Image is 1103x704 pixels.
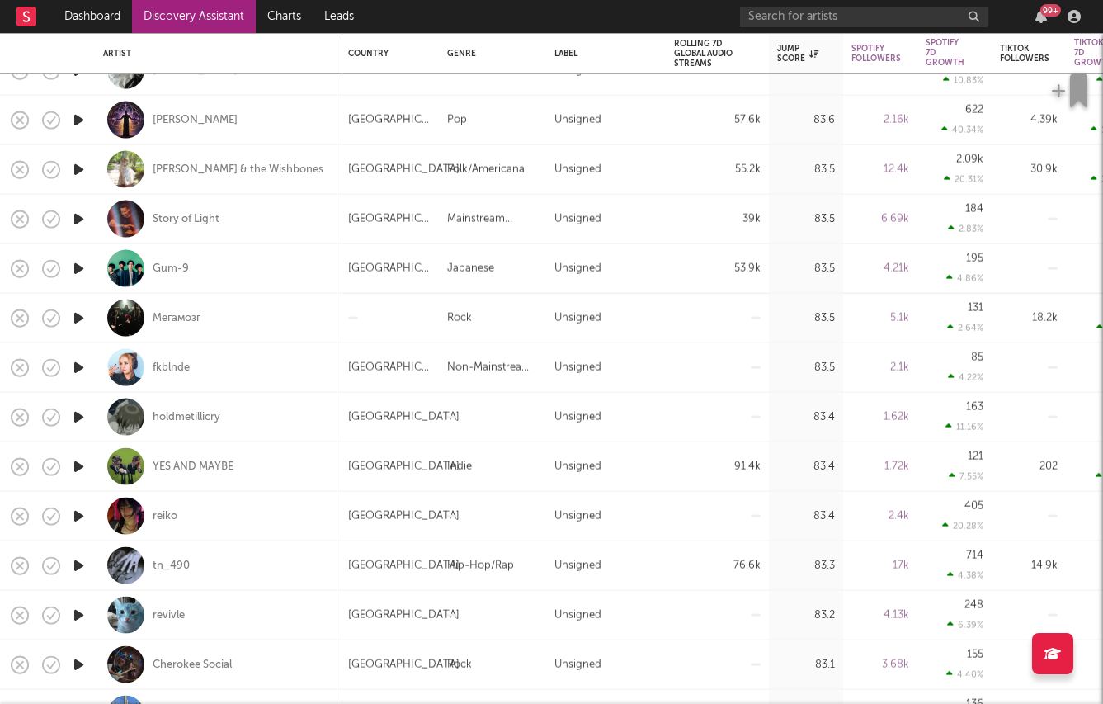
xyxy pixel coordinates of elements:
[777,308,835,328] div: 83.5
[851,654,909,674] div: 3.68k
[348,605,460,625] div: [GEOGRAPHIC_DATA]
[966,402,983,413] div: 163
[554,308,601,328] div: Unsigned
[348,456,460,476] div: [GEOGRAPHIC_DATA]
[777,60,835,80] div: 83.6
[946,669,983,680] div: 4.40 %
[777,506,835,526] div: 83.4
[153,657,232,672] a: Cherokee Social
[554,159,601,179] div: Unsigned
[777,555,835,575] div: 83.3
[777,456,835,476] div: 83.4
[348,357,431,377] div: [GEOGRAPHIC_DATA]
[447,258,494,278] div: Japanese
[153,607,185,622] a: revivle
[944,174,983,185] div: 20.31 %
[1000,44,1049,64] div: Tiktok Followers
[1000,456,1058,476] div: 202
[153,360,190,375] a: fkblnde
[348,159,460,179] div: [GEOGRAPHIC_DATA]
[965,204,983,215] div: 184
[447,159,525,179] div: Folk/Americana
[674,456,761,476] div: 91.4k
[851,159,909,179] div: 12.4k
[153,261,189,276] div: Gum-9
[153,112,238,127] a: [PERSON_NAME]
[851,44,901,64] div: Spotify Followers
[851,357,909,377] div: 2.1k
[348,407,460,427] div: [GEOGRAPHIC_DATA]
[851,209,909,229] div: 6.69k
[674,159,761,179] div: 55.2k
[1035,10,1047,23] button: 99+
[947,323,983,333] div: 2.64 %
[554,407,601,427] div: Unsigned
[554,654,601,674] div: Unsigned
[941,125,983,135] div: 40.34 %
[153,459,233,474] a: YES AND MAYBE
[777,209,835,229] div: 83.5
[777,159,835,179] div: 83.5
[447,49,530,59] div: Genre
[947,620,983,631] div: 6.39 %
[348,555,460,575] div: [GEOGRAPHIC_DATA]
[1000,110,1058,130] div: 4.39k
[964,600,983,611] div: 248
[851,258,909,278] div: 4.21k
[851,555,909,575] div: 17k
[348,49,422,59] div: Country
[447,308,472,328] div: Rock
[947,570,983,581] div: 4.38 %
[153,558,190,573] a: tn_490
[964,501,983,512] div: 405
[966,253,983,264] div: 195
[777,605,835,625] div: 83.2
[153,63,238,78] a: [PERSON_NAME]
[348,209,431,229] div: [GEOGRAPHIC_DATA]
[447,357,538,377] div: Non-Mainstream Electronic
[777,407,835,427] div: 83.4
[965,105,983,116] div: 622
[348,60,460,80] div: [GEOGRAPHIC_DATA]
[674,60,761,80] div: 42.6k
[851,605,909,625] div: 4.13k
[554,605,601,625] div: Unsigned
[943,75,983,86] div: 10.83 %
[740,7,988,27] input: Search for artists
[153,162,323,177] a: [PERSON_NAME] & the Wishbones
[1000,60,1058,80] div: 5.04k
[153,211,219,226] a: Story of Light
[777,357,835,377] div: 83.5
[971,352,983,363] div: 85
[447,456,472,476] div: Indie
[153,409,220,424] div: holdmetillicry
[956,154,983,165] div: 2.09k
[777,44,818,64] div: Jump Score
[554,209,601,229] div: Unsigned
[1000,555,1058,575] div: 14.9k
[1040,4,1061,17] div: 99 +
[851,456,909,476] div: 1.72k
[153,508,177,523] a: reiko
[348,110,431,130] div: [GEOGRAPHIC_DATA]
[946,273,983,284] div: 4.86 %
[851,60,909,80] div: 3.12k
[348,654,460,674] div: [GEOGRAPHIC_DATA]
[1000,308,1058,328] div: 18.2k
[554,49,649,59] div: Label
[447,209,538,229] div: Mainstream Electronic
[777,110,835,130] div: 83.6
[554,110,601,130] div: Unsigned
[554,456,601,476] div: Unsigned
[447,110,467,130] div: Pop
